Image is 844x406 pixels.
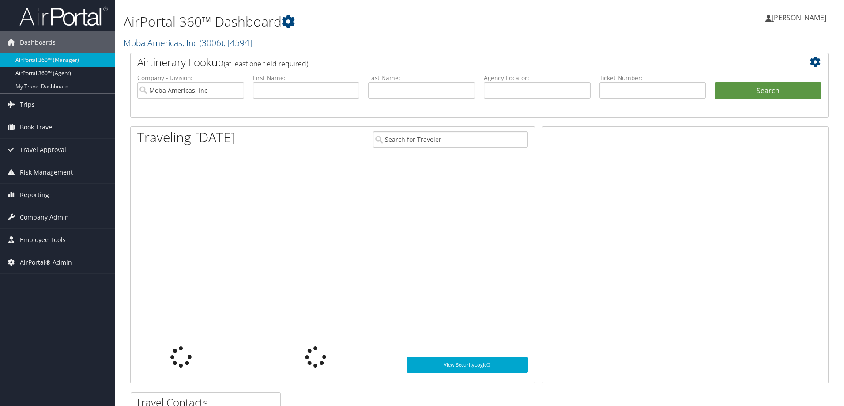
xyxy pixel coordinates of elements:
[20,251,72,273] span: AirPortal® Admin
[20,31,56,53] span: Dashboards
[20,161,73,183] span: Risk Management
[224,59,308,68] span: (at least one field required)
[20,139,66,161] span: Travel Approval
[407,357,528,373] a: View SecurityLogic®
[19,6,108,27] img: airportal-logo.png
[20,206,69,228] span: Company Admin
[223,37,252,49] span: , [ 4594 ]
[772,13,826,23] span: [PERSON_NAME]
[137,73,244,82] label: Company - Division:
[20,229,66,251] span: Employee Tools
[715,82,821,100] button: Search
[599,73,706,82] label: Ticket Number:
[368,73,475,82] label: Last Name:
[20,116,54,138] span: Book Travel
[200,37,223,49] span: ( 3006 )
[253,73,360,82] label: First Name:
[124,12,598,31] h1: AirPortal 360™ Dashboard
[137,55,763,70] h2: Airtinerary Lookup
[124,37,252,49] a: Moba Americas, Inc
[20,94,35,116] span: Trips
[137,128,235,147] h1: Traveling [DATE]
[484,73,591,82] label: Agency Locator:
[373,131,528,148] input: Search for Traveler
[765,4,835,31] a: [PERSON_NAME]
[20,184,49,206] span: Reporting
